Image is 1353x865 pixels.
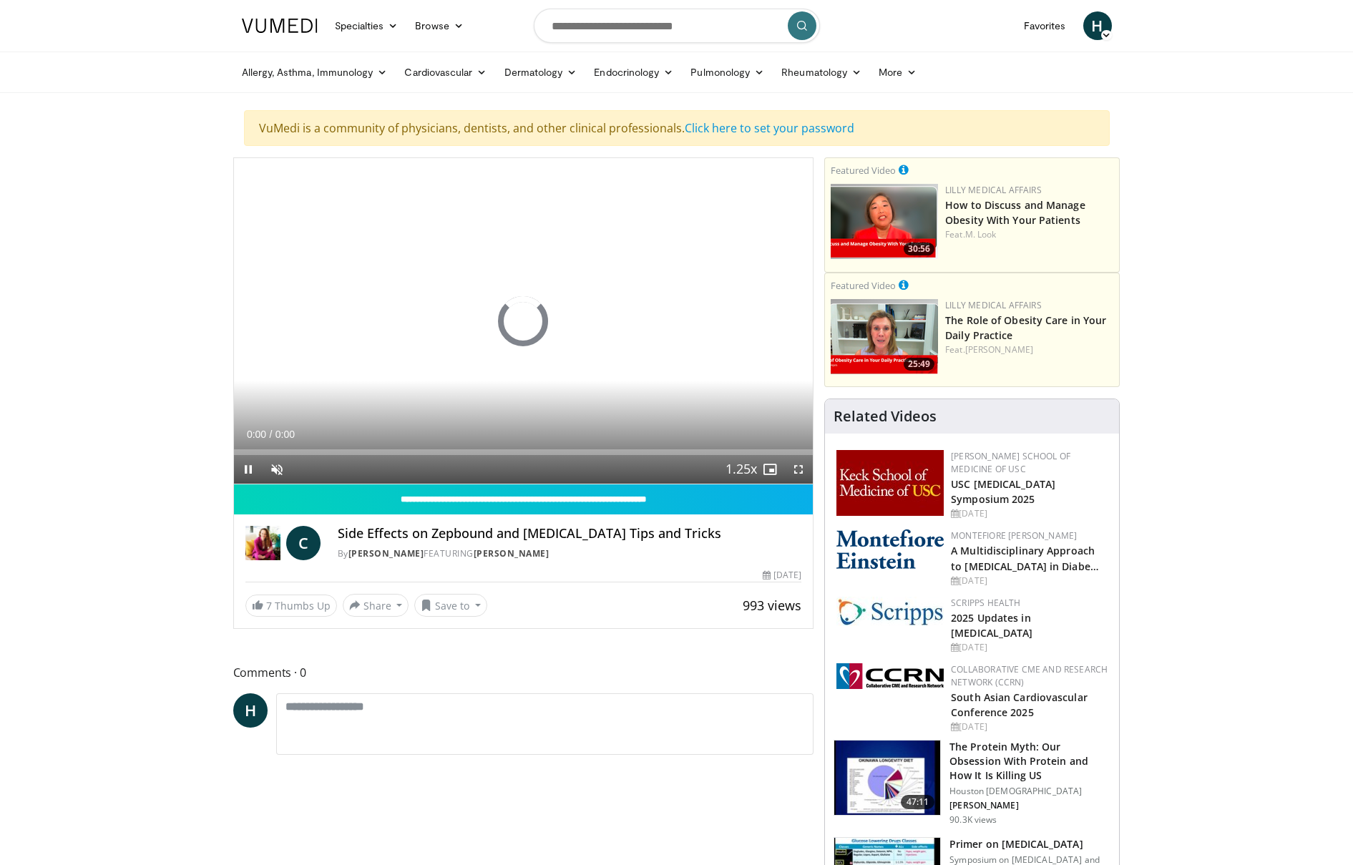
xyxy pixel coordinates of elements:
a: H [233,693,268,728]
a: 7 Thumbs Up [245,595,337,617]
div: Feat. [945,343,1113,356]
img: b7b8b05e-5021-418b-a89a-60a270e7cf82.150x105_q85_crop-smart_upscale.jpg [834,741,940,815]
a: Scripps Health [951,597,1020,609]
button: Enable picture-in-picture mode [756,455,784,484]
small: Featured Video [831,279,896,292]
button: Playback Rate [727,455,756,484]
a: M. Look [965,228,997,240]
a: Endocrinology [585,58,682,87]
a: [PERSON_NAME] [348,547,424,559]
a: C [286,526,321,560]
a: Montefiore [PERSON_NAME] [951,529,1077,542]
div: Feat. [945,228,1113,241]
small: Featured Video [831,164,896,177]
a: Browse [406,11,472,40]
a: H [1083,11,1112,40]
div: VuMedi is a community of physicians, dentists, and other clinical professionals. [244,110,1110,146]
p: Houston [DEMOGRAPHIC_DATA] [949,786,1110,797]
div: [DATE] [763,569,801,582]
a: USC [MEDICAL_DATA] Symposium 2025 [951,477,1055,506]
h3: Primer on [MEDICAL_DATA] [949,837,1110,851]
span: Comments 0 [233,663,814,682]
span: 7 [266,599,272,612]
img: Dr. Carolynn Francavilla [245,526,280,560]
a: A Multidisciplinary Approach to [MEDICAL_DATA] in Diabe… [951,544,1099,572]
a: Allergy, Asthma, Immunology [233,58,396,87]
button: Fullscreen [784,455,813,484]
div: Progress Bar [234,449,814,455]
img: VuMedi Logo [242,19,318,33]
a: More [870,58,925,87]
img: a04ee3ba-8487-4636-b0fb-5e8d268f3737.png.150x105_q85_autocrop_double_scale_upscale_version-0.2.png [836,663,944,689]
img: c98a6a29-1ea0-4bd5-8cf5-4d1e188984a7.png.150x105_q85_crop-smart_upscale.png [831,184,938,259]
a: Collaborative CME and Research Network (CCRN) [951,663,1108,688]
a: 25:49 [831,299,938,374]
a: South Asian Cardiovascular Conference 2025 [951,690,1088,719]
div: [DATE] [951,575,1108,587]
div: [DATE] [951,507,1108,520]
a: Pulmonology [682,58,773,87]
div: [DATE] [951,641,1108,654]
span: 47:11 [901,795,935,809]
span: 0:00 [275,429,295,440]
a: 30:56 [831,184,938,259]
a: [PERSON_NAME] [474,547,549,559]
button: Pause [234,455,263,484]
a: Rheumatology [773,58,870,87]
a: [PERSON_NAME] [965,343,1033,356]
img: c9f2b0b7-b02a-4276-a72a-b0cbb4230bc1.jpg.150x105_q85_autocrop_double_scale_upscale_version-0.2.jpg [836,597,944,626]
h4: Side Effects on Zepbound and [MEDICAL_DATA] Tips and Tricks [338,526,801,542]
p: 90.3K views [949,814,997,826]
a: 47:11 The Protein Myth: Our Obsession With Protein and How It Is Killing US Houston [DEMOGRAPHIC_... [834,740,1110,826]
h3: The Protein Myth: Our Obsession With Protein and How It Is Killing US [949,740,1110,783]
img: b0142b4c-93a1-4b58-8f91-5265c282693c.png.150x105_q85_autocrop_double_scale_upscale_version-0.2.png [836,529,944,569]
a: Favorites [1015,11,1075,40]
h4: Related Videos [834,408,937,425]
button: Unmute [263,455,291,484]
video-js: Video Player [234,158,814,484]
a: Dermatology [496,58,586,87]
a: Specialties [326,11,407,40]
a: Cardiovascular [396,58,495,87]
span: / [270,429,273,440]
a: Click here to set your password [685,120,854,136]
span: 30:56 [904,243,934,255]
span: 25:49 [904,358,934,371]
p: [PERSON_NAME] [949,800,1110,811]
a: 2025 Updates in [MEDICAL_DATA] [951,611,1032,640]
input: Search topics, interventions [534,9,820,43]
button: Save to [414,594,487,617]
a: Lilly Medical Affairs [945,299,1042,311]
span: 993 views [743,597,801,614]
a: [PERSON_NAME] School of Medicine of USC [951,450,1070,475]
a: Lilly Medical Affairs [945,184,1042,196]
img: 7b941f1f-d101-407a-8bfa-07bd47db01ba.png.150x105_q85_autocrop_double_scale_upscale_version-0.2.jpg [836,450,944,516]
a: The Role of Obesity Care in Your Daily Practice [945,313,1106,342]
div: By FEATURING [338,547,801,560]
img: e1208b6b-349f-4914-9dd7-f97803bdbf1d.png.150x105_q85_crop-smart_upscale.png [831,299,938,374]
button: Share [343,594,409,617]
div: [DATE] [951,720,1108,733]
span: 0:00 [247,429,266,440]
a: How to Discuss and Manage Obesity With Your Patients [945,198,1085,227]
